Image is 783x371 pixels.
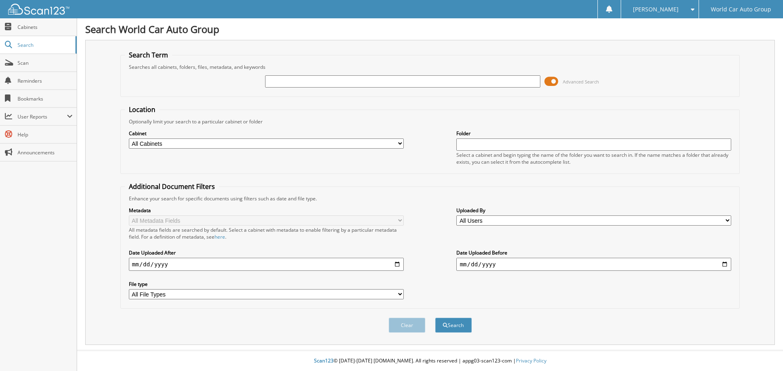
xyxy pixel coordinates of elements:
span: World Car Auto Group [711,7,771,12]
span: Bookmarks [18,95,73,102]
img: scan123-logo-white.svg [8,4,69,15]
button: Clear [389,318,425,333]
div: All metadata fields are searched by default. Select a cabinet with metadata to enable filtering b... [129,226,404,240]
input: start [129,258,404,271]
a: Privacy Policy [516,357,546,364]
label: Cabinet [129,130,404,137]
button: Search [435,318,472,333]
span: Scan123 [314,357,334,364]
div: Enhance your search for specific documents using filters such as date and file type. [125,195,736,202]
a: here [215,233,225,240]
div: Select a cabinet and begin typing the name of the folder you want to search in. If the name match... [456,151,731,165]
legend: Search Term [125,50,172,59]
label: Date Uploaded After [129,249,404,256]
span: Scan [18,59,73,66]
legend: Location [125,105,159,114]
label: Uploaded By [456,207,731,214]
span: User Reports [18,113,67,120]
label: Metadata [129,207,404,214]
span: Reminders [18,77,73,84]
span: Cabinets [18,24,73,31]
span: Help [18,131,73,138]
label: File type [129,281,404,288]
input: end [456,258,731,271]
legend: Additional Document Filters [125,182,219,191]
label: Date Uploaded Before [456,249,731,256]
label: Folder [456,130,731,137]
span: Advanced Search [563,79,599,85]
span: Announcements [18,149,73,156]
div: Optionally limit your search to a particular cabinet or folder [125,118,736,125]
span: [PERSON_NAME] [633,7,679,12]
span: Search [18,42,71,48]
div: Searches all cabinets, folders, files, metadata, and keywords [125,64,736,70]
h1: Search World Car Auto Group [85,22,775,36]
div: © [DATE]-[DATE] [DOMAIN_NAME]. All rights reserved | appg03-scan123-com | [77,351,783,371]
